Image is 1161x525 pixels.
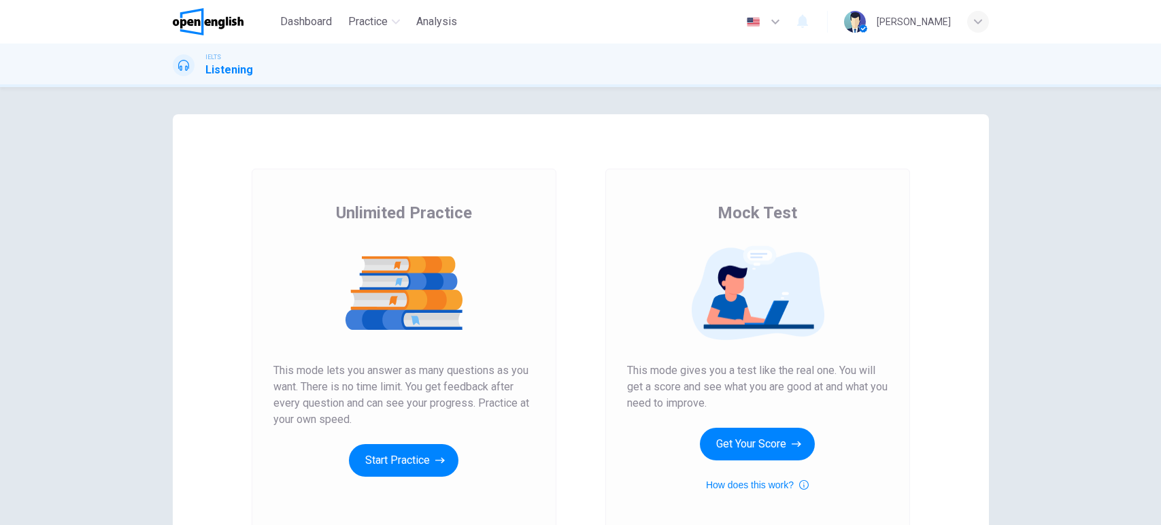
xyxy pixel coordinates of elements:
[627,362,888,411] span: This mode gives you a test like the real one. You will get a score and see what you are good at a...
[745,17,762,27] img: en
[718,202,797,224] span: Mock Test
[411,10,462,34] button: Analysis
[336,202,472,224] span: Unlimited Practice
[706,477,809,493] button: How does this work?
[173,8,244,35] img: OpenEnglish logo
[844,11,866,33] img: Profile picture
[205,52,221,62] span: IELTS
[349,444,458,477] button: Start Practice
[275,10,337,34] button: Dashboard
[280,14,332,30] span: Dashboard
[343,10,405,34] button: Practice
[273,362,535,428] span: This mode lets you answer as many questions as you want. There is no time limit. You get feedback...
[205,62,253,78] h1: Listening
[877,14,951,30] div: [PERSON_NAME]
[700,428,815,460] button: Get Your Score
[173,8,275,35] a: OpenEnglish logo
[348,14,388,30] span: Practice
[416,14,457,30] span: Analysis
